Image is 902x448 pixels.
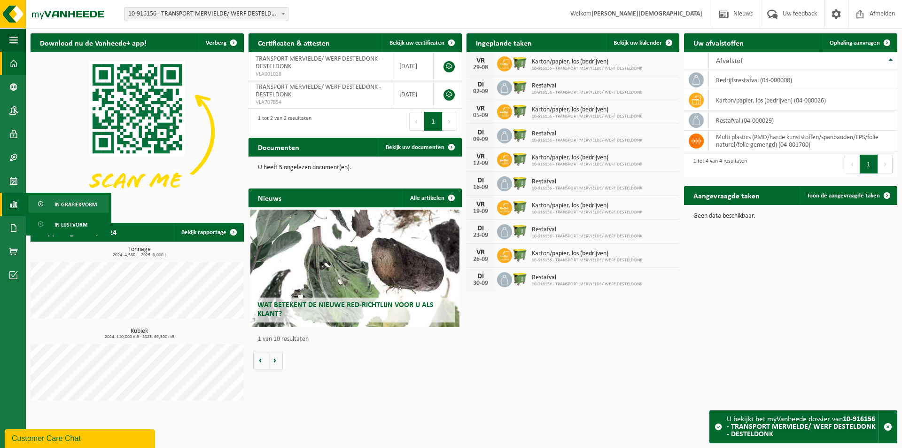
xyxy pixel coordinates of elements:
img: WB-1100-HPE-GN-50 [512,127,528,143]
span: 10-916156 - TRANSPORT MERVIELDE/ WERF DESTELDONK - DESTELDONK [124,8,288,21]
p: Geen data beschikbaar. [693,213,888,220]
div: DI [471,273,490,280]
button: Previous [409,112,424,131]
div: 09-09 [471,136,490,143]
img: WB-1100-HPE-GN-50 [512,175,528,191]
img: WB-1100-HPE-GN-50 [512,247,528,263]
button: Verberg [198,33,243,52]
a: Bekijk uw kalender [606,33,678,52]
div: 1 tot 2 van 2 resultaten [253,111,311,132]
strong: 10-916156 - TRANSPORT MERVIELDE/ WERF DESTELDONK - DESTELDONK [727,416,876,438]
span: Restafval [532,274,642,282]
a: In grafiekvorm [28,195,109,213]
span: 10-916156 - TRANSPORT MERVIELDE/ WERF DESTELDONK [532,162,642,167]
a: In lijstvorm [28,215,109,233]
span: Karton/papier, los (bedrijven) [532,250,642,258]
div: 23-09 [471,232,490,239]
span: TRANSPORT MERVIELDE/ WERF DESTELDONK - DESTELDONK [256,55,381,70]
span: Karton/papier, los (bedrijven) [532,202,642,210]
p: 1 van 10 resultaten [258,336,457,343]
span: 10-916156 - TRANSPORT MERVIELDE/ WERF DESTELDONK [532,234,642,239]
span: 10-916156 - TRANSPORT MERVIELDE/ WERF DESTELDONK [532,258,642,263]
span: Bekijk uw documenten [386,144,444,150]
div: 1 tot 4 van 4 resultaten [689,154,747,174]
img: WB-1100-HPE-GN-50 [512,55,528,71]
div: 05-09 [471,112,490,119]
div: DI [471,81,490,88]
a: Alle artikelen [403,189,461,207]
img: WB-1100-HPE-GN-50 [512,199,528,215]
div: 02-09 [471,88,490,95]
span: TRANSPORT MERVIELDE/ WERF DESTELDONK - DESTELDONK [256,84,381,98]
span: In lijstvorm [54,216,87,234]
td: [DATE] [392,80,434,109]
div: 29-08 [471,64,490,71]
span: Karton/papier, los (bedrijven) [532,58,642,66]
div: 19-09 [471,208,490,215]
div: DI [471,225,490,232]
div: 16-09 [471,184,490,191]
button: Vorige [253,351,268,369]
h2: Aangevraagde taken [684,186,769,204]
img: WB-1100-HPE-GN-50 [512,151,528,167]
div: VR [471,249,490,256]
div: VR [471,105,490,112]
iframe: chat widget [5,427,157,448]
div: DI [471,129,490,136]
span: Afvalstof [716,57,743,65]
div: 30-09 [471,280,490,287]
img: WB-1100-HPE-GN-50 [512,271,528,287]
span: Restafval [532,178,642,186]
div: U bekijkt het myVanheede dossier van [727,411,879,443]
span: Verberg [206,40,226,46]
button: Next [443,112,457,131]
td: bedrijfsrestafval (04-000008) [709,70,897,90]
div: VR [471,153,490,160]
span: VLA707854 [256,99,385,106]
h2: Download nu de Vanheede+ app! [31,33,156,52]
span: 10-916156 - TRANSPORT MERVIELDE/ WERF DESTELDONK [532,138,642,143]
td: multi plastics (PMD/harde kunststoffen/spanbanden/EPS/folie naturel/folie gemengd) (04-001700) [709,131,897,151]
h3: Tonnage [35,246,244,258]
a: Wat betekent de nieuwe RED-richtlijn voor u als klant? [250,210,459,327]
span: Bekijk uw certificaten [389,40,444,46]
strong: [PERSON_NAME][DEMOGRAPHIC_DATA] [591,10,702,17]
td: [DATE] [392,52,434,80]
div: VR [471,201,490,208]
span: Restafval [532,82,642,90]
span: Bekijk uw kalender [614,40,662,46]
h2: Certificaten & attesten [249,33,339,52]
span: 10-916156 - TRANSPORT MERVIELDE/ WERF DESTELDONK [532,282,642,287]
img: WB-1100-HPE-GN-50 [512,79,528,95]
p: U heeft 5 ongelezen document(en). [258,165,452,171]
td: restafval (04-000029) [709,110,897,131]
a: Bekijk uw certificaten [382,33,461,52]
span: Karton/papier, los (bedrijven) [532,154,642,162]
span: In grafiekvorm [54,196,97,213]
span: Ophaling aanvragen [830,40,880,46]
span: Karton/papier, los (bedrijven) [532,106,642,114]
span: 2024: 110,000 m3 - 2025: 69,300 m3 [35,335,244,339]
div: 26-09 [471,256,490,263]
img: WB-1100-HPE-GN-50 [512,103,528,119]
div: DI [471,177,490,184]
a: Bekijk rapportage [174,223,243,242]
h2: Nieuws [249,189,291,207]
button: Previous [845,155,860,173]
span: 10-916156 - TRANSPORT MERVIELDE/ WERF DESTELDONK - DESTELDONK [124,7,288,21]
a: Ophaling aanvragen [822,33,896,52]
span: 10-916156 - TRANSPORT MERVIELDE/ WERF DESTELDONK [532,114,642,119]
h2: Uw afvalstoffen [684,33,753,52]
span: 10-916156 - TRANSPORT MERVIELDE/ WERF DESTELDONK [532,66,642,71]
span: Restafval [532,226,642,234]
img: Download de VHEPlus App [31,52,244,212]
button: 1 [424,112,443,131]
span: 10-916156 - TRANSPORT MERVIELDE/ WERF DESTELDONK [532,210,642,215]
a: Toon de aangevraagde taken [800,186,896,205]
span: 10-916156 - TRANSPORT MERVIELDE/ WERF DESTELDONK [532,186,642,191]
div: VR [471,57,490,64]
h2: Documenten [249,138,309,156]
span: 2024: 4,580 t - 2025: 0,000 t [35,253,244,258]
button: 1 [860,155,878,173]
